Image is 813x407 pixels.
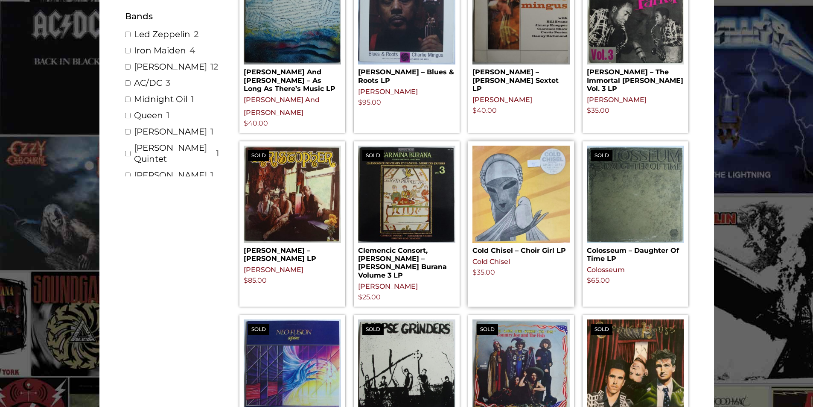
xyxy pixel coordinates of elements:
[472,96,532,104] a: [PERSON_NAME]
[244,276,267,284] bdi: 85.00
[244,96,320,117] a: [PERSON_NAME] And [PERSON_NAME]
[210,170,213,181] span: 1
[591,324,612,335] span: Sold
[248,324,269,335] span: Sold
[587,243,684,263] h2: Colosseum – Daughter Of Time LP
[358,146,455,279] a: SoldClemencic Consort, [PERSON_NAME] – [PERSON_NAME] Burana Volume 3 LP
[358,64,455,84] h2: [PERSON_NAME] – Blues & Roots LP
[194,29,198,40] span: 2
[244,266,303,274] a: [PERSON_NAME]
[358,98,362,106] span: $
[358,88,418,96] a: [PERSON_NAME]
[244,146,341,243] img: Christopher – Christopher LP
[134,61,207,72] a: [PERSON_NAME]
[472,106,477,114] span: $
[587,106,591,114] span: $
[358,146,455,243] img: Clemencic Consort, René Clemencic - Carmina Burana Volume 3 LP
[210,61,218,72] span: 12
[244,119,268,127] bdi: 40.00
[166,77,170,88] span: 3
[587,64,684,93] h2: [PERSON_NAME] – The Immortal [PERSON_NAME] Vol. 3 LP
[189,45,195,56] span: 4
[587,276,591,284] span: $
[358,282,418,290] a: [PERSON_NAME]
[134,126,207,137] a: [PERSON_NAME]
[591,150,612,161] span: Sold
[358,98,381,106] bdi: 95.00
[244,119,248,127] span: $
[134,110,163,121] a: Queen
[244,276,248,284] span: $
[587,106,609,114] bdi: 35.00
[166,110,169,121] span: 1
[216,148,219,159] span: 1
[191,94,194,105] span: 1
[472,64,570,93] h2: [PERSON_NAME] – [PERSON_NAME] Sextet LP
[472,146,570,255] a: Cold Chisel – Choir Girl LP
[244,146,341,263] a: Sold[PERSON_NAME] – [PERSON_NAME] LP
[134,45,186,56] a: Iron Maiden
[244,243,341,263] h2: [PERSON_NAME] – [PERSON_NAME] LP
[134,170,207,181] a: [PERSON_NAME]
[472,243,570,255] h2: Cold Chisel – Choir Girl LP
[587,96,647,104] a: [PERSON_NAME]
[477,324,498,335] span: Sold
[134,29,190,40] a: Led Zeppelin
[472,146,570,243] img: Cold Chisel – Choir Girl LP
[587,146,684,263] a: SoldColosseum – Daughter Of Time LP
[472,258,510,266] a: Cold Chisel
[358,243,455,279] h2: Clemencic Consort, [PERSON_NAME] – [PERSON_NAME] Burana Volume 3 LP
[587,266,625,274] a: Colosseum
[244,64,341,93] h2: [PERSON_NAME] And [PERSON_NAME] – As Long As There’s Music LP
[134,94,187,105] a: Midnight Oil
[362,150,384,161] span: Sold
[587,276,610,284] bdi: 65.00
[472,106,497,114] bdi: 40.00
[358,293,362,301] span: $
[125,10,231,23] div: Bands
[134,142,213,164] a: [PERSON_NAME] Quintet
[362,324,384,335] span: Sold
[472,268,495,276] bdi: 35.00
[210,126,213,137] span: 1
[134,77,162,88] a: AC/DC
[587,146,684,243] img: Colosseum – Daughter Of Time LP
[248,150,269,161] span: Sold
[472,268,477,276] span: $
[358,293,381,301] bdi: 25.00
